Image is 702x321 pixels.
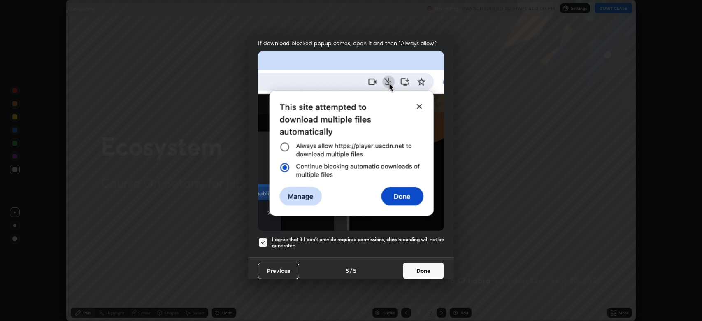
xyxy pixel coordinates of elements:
h4: 5 [346,266,349,275]
h4: 5 [353,266,356,275]
img: downloads-permission-blocked.gif [258,51,444,231]
span: If download blocked popup comes, open it and then "Always allow": [258,39,444,47]
h5: I agree that if I don't provide required permissions, class recording will not be generated [272,236,444,249]
h4: / [350,266,352,275]
button: Previous [258,263,299,279]
button: Done [403,263,444,279]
